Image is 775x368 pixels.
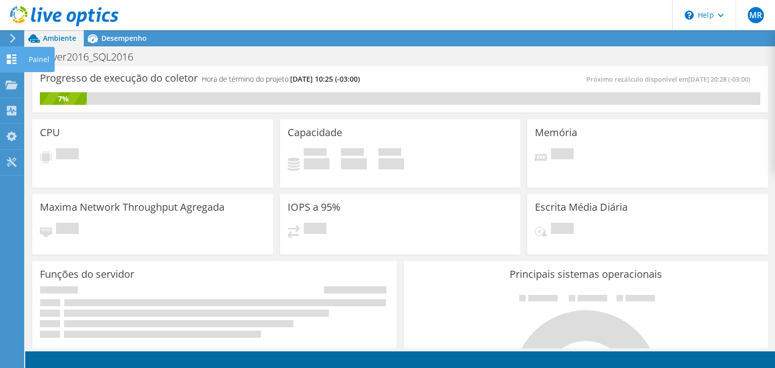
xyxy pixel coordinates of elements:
h4: 0 GiB [341,158,367,169]
h3: Capacidade [288,127,342,138]
span: Pendente [56,148,79,162]
h3: Principais sistemas operacionais [411,269,760,280]
span: MR [748,7,764,23]
span: [DATE] 10:25 (-03:00) [290,74,360,84]
h3: Funções do servidor [40,269,134,280]
span: Total [378,148,401,158]
h4: 0 GiB [378,158,404,169]
h3: IOPS a 95% [288,202,341,213]
span: Pendente [551,148,574,162]
h1: Server2016_SQL2016 [33,51,149,63]
h3: CPU [40,127,60,138]
h3: Maxima Network Throughput Agregada [40,202,225,213]
span: Disponível [341,148,364,158]
span: Pendente [56,223,79,236]
span: Ambiente [43,33,76,43]
svg: \n [685,11,694,20]
h3: Escrita Média Diária [535,202,628,213]
span: Próximo recálculo disponível em [586,75,755,84]
span: Usado [304,148,326,158]
div: Painel [24,47,54,72]
span: [DATE] 20:28 (-03:00) [688,75,750,84]
h4: Hora de término do projeto: [202,74,360,85]
h4: 0 GiB [304,158,329,169]
h3: Memória [535,127,577,138]
span: Pendente [551,223,574,236]
span: Desempenho [101,33,147,43]
div: 7% [40,93,87,104]
span: Pendente [304,223,326,236]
